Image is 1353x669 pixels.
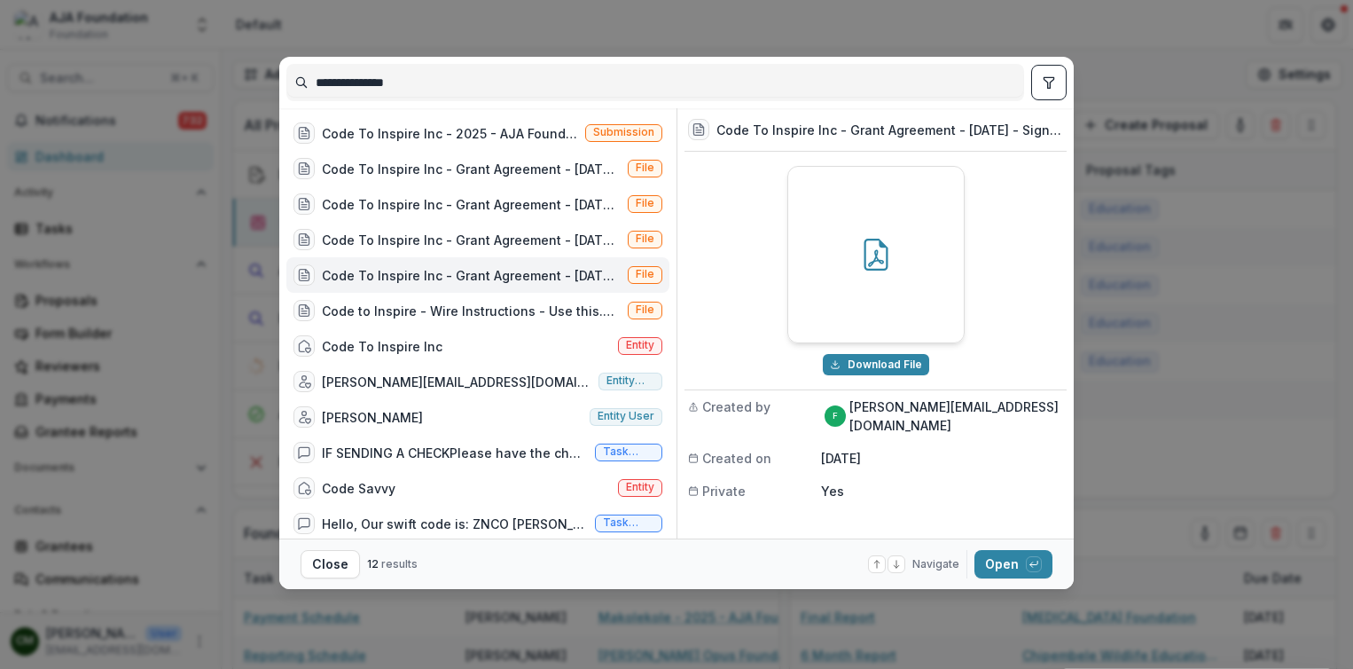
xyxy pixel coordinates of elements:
[322,302,621,320] div: Code to Inspire - Wire Instructions - Use this.pdf
[626,481,654,493] span: Entity
[702,482,746,500] span: Private
[823,354,929,375] button: Download Code To Inspire Inc - Grant Agreement - 2025-07-11 - Signed - Signed.pdf
[322,479,395,498] div: Code Savvy
[716,121,1063,139] h3: Code To Inspire Inc - Grant Agreement - [DATE] - Signed - Signed.pdf
[322,408,423,427] div: [PERSON_NAME]
[322,373,591,391] div: [PERSON_NAME][EMAIL_ADDRESS][DOMAIN_NAME]
[322,444,588,462] div: IF SENDING A CHECKPlease have the check made payable to Philanthropic Ventures Foundation and sen...
[702,397,770,416] span: Created by
[636,232,654,245] span: File
[833,412,838,421] div: fereshteh@codetoinspire.org
[636,303,654,316] span: File
[322,266,621,285] div: Code To Inspire Inc - Grant Agreement - [DATE] - Signed - Signed.pdf
[322,337,442,356] div: Code To Inspire Inc
[702,449,771,468] span: Created on
[821,482,1063,500] p: Yes
[301,550,360,578] button: Close
[603,516,654,529] span: Task comment
[322,195,621,214] div: Code To Inspire Inc - Grant Agreement - [DATE].pdf
[974,550,1052,578] button: Open
[1031,65,1067,100] button: toggle filters
[598,410,654,422] span: Entity user
[636,197,654,209] span: File
[322,160,621,178] div: Code To Inspire Inc - Grant Agreement - [DATE].pdf
[849,397,1063,435] p: [PERSON_NAME][EMAIL_ADDRESS][DOMAIN_NAME]
[603,445,654,458] span: Task comment
[367,557,379,571] span: 12
[626,339,654,351] span: Entity
[821,449,1063,468] p: [DATE]
[636,161,654,174] span: File
[381,557,418,571] span: results
[912,556,959,572] span: Navigate
[322,124,578,143] div: Code To Inspire Inc - 2025 - AJA Foundation Grant Application
[322,515,588,533] div: Hello, Our swift code is: ZNCO [PERSON_NAME] don't think you need a Routing Number for this trans...
[322,231,621,249] div: Code To Inspire Inc - Grant Agreement - [DATE] - Signed.pdf
[636,268,654,280] span: File
[606,374,654,387] span: Entity user
[593,126,654,138] span: Submission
